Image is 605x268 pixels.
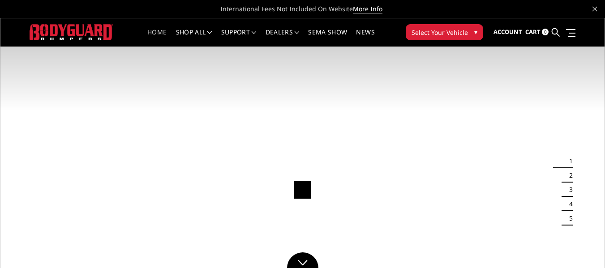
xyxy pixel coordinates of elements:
a: Dealers [266,29,300,47]
a: Support [221,29,257,47]
a: News [356,29,374,47]
a: More Info [353,4,382,13]
button: 5 of 5 [564,211,573,225]
span: 0 [542,29,549,35]
span: Select Your Vehicle [412,28,468,37]
a: shop all [176,29,212,47]
a: SEMA Show [308,29,347,47]
img: BODYGUARD BUMPERS [30,24,113,41]
button: 4 of 5 [564,197,573,211]
button: Select Your Vehicle [406,24,483,40]
a: Account [493,20,522,44]
a: Cart 0 [525,20,549,44]
button: 3 of 5 [564,183,573,197]
span: Cart [525,28,541,36]
span: Account [493,28,522,36]
a: Click to Down [287,252,318,268]
button: 2 of 5 [564,168,573,183]
span: ▾ [474,27,477,37]
a: Home [147,29,167,47]
button: 1 of 5 [564,154,573,168]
